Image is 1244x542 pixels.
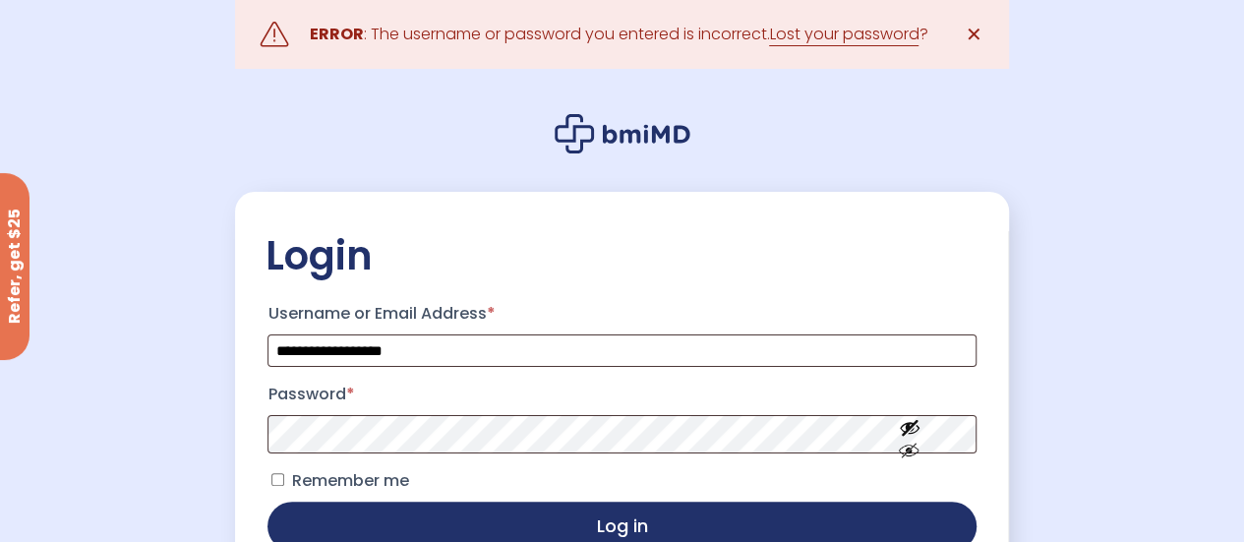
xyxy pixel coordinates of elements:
[267,379,976,410] label: Password
[955,15,994,54] a: ✕
[271,473,284,486] input: Remember me
[291,469,408,492] span: Remember me
[309,23,363,45] strong: ERROR
[966,21,982,48] span: ✕
[309,21,927,48] div: : The username or password you entered is incorrect. ?
[265,231,978,280] h2: Login
[267,298,976,330] label: Username or Email Address
[769,23,918,46] a: Lost your password
[855,400,965,468] button: Show password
